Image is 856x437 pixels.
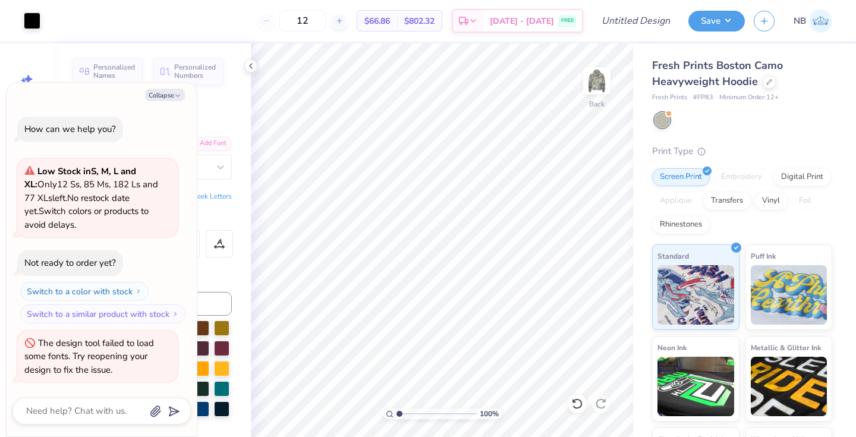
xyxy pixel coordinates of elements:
[592,9,679,33] input: Untitled Design
[20,282,149,301] button: Switch to a color with stock
[652,93,687,103] span: Fresh Prints
[364,15,390,27] span: $66.86
[279,10,326,32] input: – –
[751,250,776,262] span: Puff Ink
[404,15,435,27] span: $802.32
[794,14,806,28] span: NB
[185,137,232,150] div: Add Font
[751,265,827,325] img: Puff Ink
[751,357,827,416] img: Metallic & Glitter Ink
[809,10,832,33] img: Naomi Buckmelter
[703,192,751,210] div: Transfers
[24,337,154,376] div: The design tool failed to load some fonts. Try reopening your design to fix the issue.
[24,165,136,191] strong: Low Stock in S, M, L and XL :
[657,250,689,262] span: Standard
[791,192,819,210] div: Foil
[24,257,116,269] div: Not ready to order yet?
[657,265,734,325] img: Standard
[490,15,554,27] span: [DATE] - [DATE]
[93,63,136,80] span: Personalized Names
[719,93,779,103] span: Minimum Order: 12 +
[589,99,605,109] div: Back
[652,192,700,210] div: Applique
[713,168,770,186] div: Embroidery
[652,58,783,89] span: Fresh Prints Boston Camo Heavyweight Hoodie
[657,357,734,416] img: Neon Ink
[145,89,185,101] button: Collapse
[652,216,710,234] div: Rhinestones
[657,341,687,354] span: Neon Ink
[794,10,832,33] a: NB
[754,192,788,210] div: Vinyl
[174,63,216,80] span: Personalized Numbers
[693,93,713,103] span: # FP83
[172,310,179,317] img: Switch to a similar product with stock
[652,144,832,158] div: Print Type
[480,408,499,419] span: 100 %
[24,123,116,135] div: How can we help you?
[24,165,158,231] span: Only 12 Ss, 85 Ms, 182 Ls and 77 XLs left. Switch colors or products to avoid delays.
[561,17,574,25] span: FREE
[652,168,710,186] div: Screen Print
[585,69,609,93] img: Back
[135,288,142,295] img: Switch to a color with stock
[20,304,185,323] button: Switch to a similar product with stock
[773,168,831,186] div: Digital Print
[24,192,130,218] span: No restock date yet.
[688,11,745,32] button: Save
[751,341,821,354] span: Metallic & Glitter Ink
